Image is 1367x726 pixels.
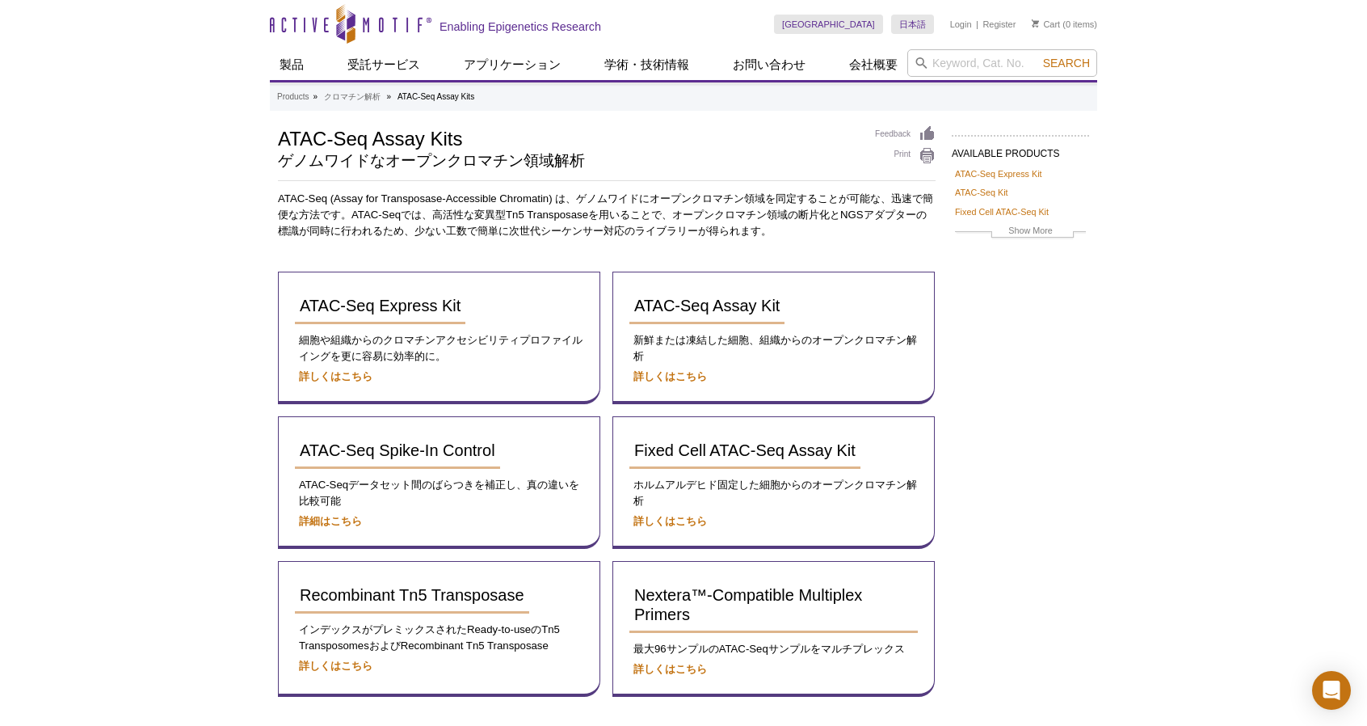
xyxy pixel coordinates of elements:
[950,19,972,30] a: Login
[595,49,699,80] a: 学術・技術情報
[299,370,372,382] a: 詳しくはこちら
[891,15,934,34] a: 日本語
[629,289,784,324] a: ATAC-Seq Assay Kit
[955,223,1086,242] a: Show More
[1032,15,1097,34] li: (0 items)
[629,578,918,633] a: Nextera™-Compatible Multiplex Primers
[397,92,474,101] li: ATAC-Seq Assay Kits
[299,515,362,527] a: 詳細はこちら
[976,15,978,34] li: |
[277,90,309,104] a: Products
[723,49,815,80] a: お問い合わせ
[278,125,859,150] h1: ATAC-Seq Assay Kits
[300,297,461,314] span: ATAC-Seq Express Kit
[633,370,707,382] a: 詳しくはこちら
[907,49,1097,77] input: Keyword, Cat. No.
[629,433,860,469] a: Fixed Cell ATAC-Seq Assay Kit
[955,185,1008,200] a: ATAC-Seq Kit
[634,586,862,623] span: Nextera™-Compatible Multiplex Primers
[299,660,372,672] a: 詳しくはこちら
[633,663,707,675] a: 詳しくはこちら
[1043,57,1090,70] span: Search
[313,92,318,101] li: »
[295,433,500,469] a: ATAC-Seq Spike-In Control
[955,167,1042,181] a: ATAC-Seq Express Kit
[629,477,918,509] p: ホルムアルデヒド固定した細胞からのオープンクロマチン解析
[774,15,883,34] a: [GEOGRAPHIC_DATA]
[955,205,1049,219] a: Fixed Cell ATAC-Seq Kit
[295,578,529,614] a: Recombinant Tn5 Transposase
[634,441,856,459] span: Fixed Cell ATAC-Seq Assay Kit
[1032,19,1039,27] img: Your Cart
[875,125,936,143] a: Feedback
[300,441,495,459] span: ATAC-Seq Spike-In Control
[1032,19,1060,30] a: Cart
[295,477,583,509] p: ATAC-Seqデータセット間のばらつきを補正し、真の違いを比較可能
[633,515,707,527] a: 詳しくはこちら
[982,19,1016,30] a: Register
[952,135,1089,164] h2: AVAILABLE PRODUCTS
[387,92,392,101] li: »
[440,19,601,34] h2: Enabling Epigenetics Research
[634,297,780,314] span: ATAC-Seq Assay Kit
[295,622,583,654] p: インデックスがプレミックスされたReady-to-useのTn5 TransposomesおよびRecombinant Tn5 Transposase
[295,289,465,324] a: ATAC-Seq Express Kit
[875,147,936,165] a: Print
[324,90,381,104] a: クロマチン解析
[1312,671,1351,710] div: Open Intercom Messenger
[300,586,524,604] span: Recombinant Tn5 Transposase
[278,154,859,168] h2: ゲノムワイドなオープンクロマチン領域解析
[270,49,313,80] a: 製品
[278,191,936,239] p: ATAC-Seq (Assay for Transposase-Accessible Chromatin) は、ゲノムワイドにオープンクロマチン領域を同定することが可能な、迅速で簡便な方法です。...
[839,49,907,80] a: 会社概要
[338,49,430,80] a: 受託サービス
[629,641,918,657] p: 最大96サンプルのATAC-Seqサンプルをマルチプレックス
[1038,56,1095,70] button: Search
[454,49,570,80] a: アプリケーション
[629,332,918,365] p: 新鮮または凍結した細胞、組織からのオープンクロマチン解析
[295,332,583,365] p: 細胞や組織からのクロマチンアクセシビリティプロファイルイングを更に容易に効率的に。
